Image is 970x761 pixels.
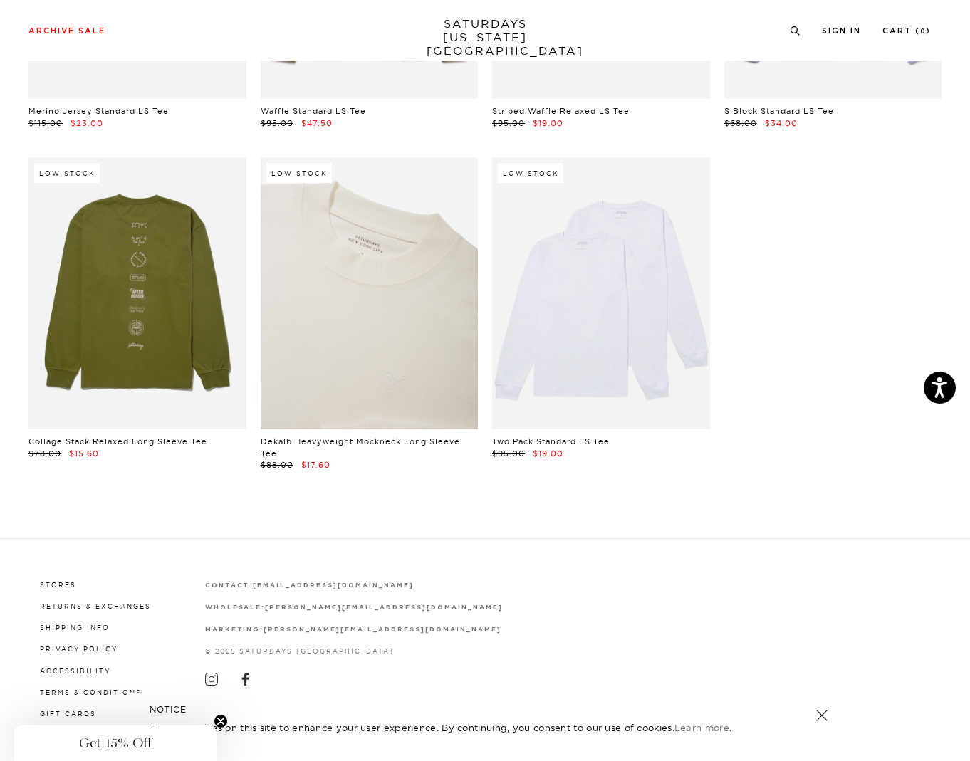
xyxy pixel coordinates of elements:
[40,667,110,675] a: Accessibility
[28,27,105,35] a: Archive Sale
[28,118,63,128] span: $115.00
[492,436,610,446] a: Two Pack Standard LS Tee
[205,626,264,633] strong: marketing:
[533,448,563,458] span: $19.00
[265,604,502,611] strong: [PERSON_NAME][EMAIL_ADDRESS][DOMAIN_NAME]
[150,720,770,735] p: We use cookies on this site to enhance your user experience. By continuing, you consent to our us...
[14,725,217,761] div: Get 15% OffClose teaser
[40,645,118,653] a: Privacy Policy
[674,722,729,733] a: Learn more
[822,27,861,35] a: Sign In
[265,603,502,611] a: [PERSON_NAME][EMAIL_ADDRESS][DOMAIN_NAME]
[214,714,228,728] button: Close teaser
[28,436,207,446] a: Collage Stack Relaxed Long Sleeve Tee
[69,448,99,458] span: $15.60
[150,703,820,716] h5: NOTICE
[40,688,142,696] a: Terms & Conditions
[492,118,525,128] span: $95.00
[264,625,501,633] a: [PERSON_NAME][EMAIL_ADDRESS][DOMAIN_NAME]
[40,581,76,589] a: Stores
[261,436,460,458] a: Dekalb Heavyweight Mockneck Long Sleeve Tee
[724,106,834,116] a: S Block Standard LS Tee
[264,626,501,633] strong: [PERSON_NAME][EMAIL_ADDRESS][DOMAIN_NAME]
[40,710,96,718] a: Gift Cards
[28,448,61,458] span: $78.00
[724,118,757,128] span: $68.00
[498,163,563,183] div: Low Stock
[533,118,563,128] span: $19.00
[40,602,151,610] a: Returns & Exchanges
[205,646,503,656] p: © 2025 Saturdays [GEOGRAPHIC_DATA]
[261,118,293,128] span: $95.00
[253,582,413,589] strong: [EMAIL_ADDRESS][DOMAIN_NAME]
[79,735,152,752] span: Get 15% Off
[253,581,413,589] a: [EMAIL_ADDRESS][DOMAIN_NAME]
[882,27,931,35] a: Cart (0)
[261,460,293,470] span: $88.00
[205,604,266,611] strong: wholesale:
[205,582,254,589] strong: contact:
[28,106,169,116] a: Merino Jersey Standard LS Tee
[301,118,333,128] span: $47.50
[266,163,332,183] div: Low Stock
[492,106,630,116] a: Striped Waffle Relaxed LS Tee
[427,17,544,58] a: SATURDAYS[US_STATE][GEOGRAPHIC_DATA]
[920,28,926,35] small: 0
[34,163,100,183] div: Low Stock
[261,106,366,116] a: Waffle Standard LS Tee
[40,624,110,631] a: Shipping Info
[492,448,525,458] span: $95.00
[765,118,798,128] span: $34.00
[71,118,103,128] span: $23.00
[301,460,330,470] span: $17.60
